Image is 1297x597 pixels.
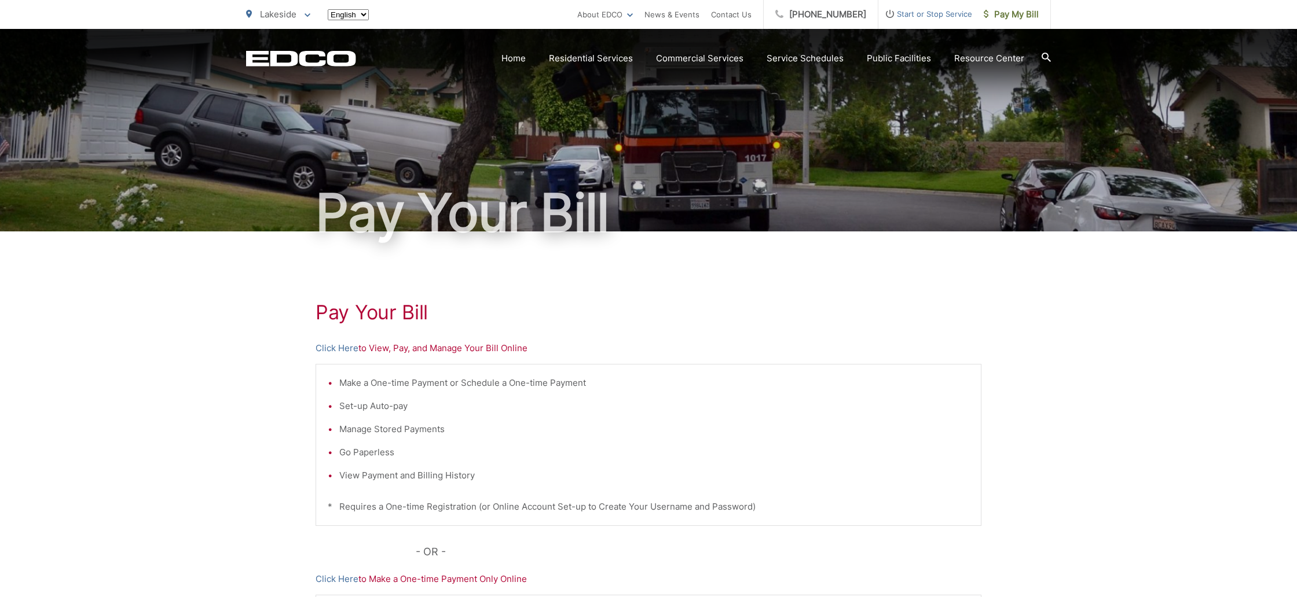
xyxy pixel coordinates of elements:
a: Service Schedules [767,51,844,65]
a: Click Here [316,572,358,586]
p: - OR - [416,543,982,561]
li: View Payment and Billing History [339,469,969,482]
a: Contact Us [711,8,752,21]
p: to View, Pay, and Manage Your Bill Online [316,341,981,355]
p: * Requires a One-time Registration (or Online Account Set-up to Create Your Username and Password) [328,500,969,514]
p: to Make a One-time Payment Only Online [316,572,981,586]
a: Resource Center [954,51,1024,65]
li: Make a One-time Payment or Schedule a One-time Payment [339,376,969,390]
a: Residential Services [549,51,633,65]
li: Go Paperless [339,445,969,459]
li: Manage Stored Payments [339,422,969,436]
a: Commercial Services [656,51,743,65]
h1: Pay Your Bill [246,184,1051,242]
li: Set-up Auto-pay [339,399,969,413]
h1: Pay Your Bill [316,301,981,324]
a: Home [501,51,526,65]
a: Click Here [316,341,358,355]
span: Lakeside [260,9,296,20]
a: News & Events [644,8,699,21]
a: EDCD logo. Return to the homepage. [246,50,356,67]
a: Public Facilities [867,51,931,65]
select: Select a language [328,9,369,20]
a: About EDCO [577,8,633,21]
span: Pay My Bill [984,8,1039,21]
